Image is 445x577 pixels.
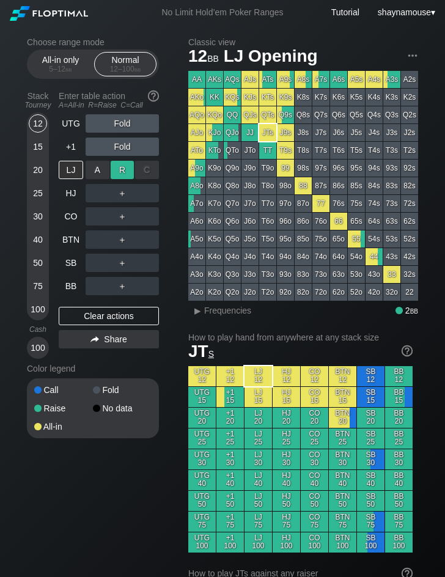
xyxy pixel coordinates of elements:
div: 72s [401,195,418,212]
div: HJ 12 [273,366,300,386]
div: 72o [312,284,329,301]
div: 52o [348,284,365,301]
div: All-in only [32,53,89,76]
div: CO 75 [301,512,328,532]
div: ＋ [86,254,159,272]
div: 94o [277,248,294,265]
div: 100 [29,339,47,357]
div: J8o [241,177,259,194]
div: 75 [29,277,47,295]
div: J5o [241,230,259,248]
div: HJ [59,184,83,202]
div: BB [59,277,83,295]
div: Stack [22,86,54,114]
div: 73o [312,266,329,283]
div: A4s [366,71,383,88]
div: 99 [277,160,294,177]
div: 76s [330,195,347,212]
div: 83o [295,266,312,283]
span: bb [207,51,219,64]
div: BB 40 [385,470,413,490]
div: BTN 12 [329,366,356,386]
div: CO 30 [301,449,328,469]
div: 25 [29,184,47,202]
div: C [135,161,159,179]
div: UTG 20 [188,408,216,428]
div: BTN 20 [329,408,356,428]
div: CO 40 [301,470,328,490]
div: A5s [348,71,365,88]
div: Q2s [401,106,418,123]
div: SB 25 [357,428,384,449]
div: Q5s [348,106,365,123]
div: 20 [29,161,47,179]
div: 55 [348,230,365,248]
div: UTG 40 [188,470,216,490]
div: 82s [401,177,418,194]
div: 96o [277,213,294,230]
div: J3s [383,124,400,141]
div: No data [93,404,152,413]
div: K3s [383,89,400,106]
div: HJ 20 [273,408,300,428]
div: Q7o [224,195,241,212]
div: +1 15 [216,387,244,407]
div: 94s [366,160,383,177]
img: Floptimal logo [10,6,88,21]
div: Q8o [224,177,241,194]
div: K3o [206,266,223,283]
div: R [111,161,134,179]
div: Fold [86,138,159,156]
div: ▾ [375,6,437,19]
div: 87o [295,195,312,212]
div: CO 12 [301,366,328,386]
div: 30 [29,207,47,226]
div: J6s [330,124,347,141]
div: K4s [366,89,383,106]
div: 64o [330,248,347,265]
div: ＋ [86,207,159,226]
div: T7s [312,142,329,159]
div: 66 [330,213,347,230]
h2: Choose range mode [27,37,159,47]
h2: How to play hand from anywhere at any stack size [188,333,413,342]
div: AA [188,71,205,88]
div: AQs [224,71,241,88]
div: Q7s [312,106,329,123]
div: J3o [241,266,259,283]
div: ATo [188,142,205,159]
div: LJ 50 [245,491,272,511]
div: LJ 75 [245,512,272,532]
h2: Classic view [188,37,418,47]
div: 54s [366,230,383,248]
div: 32s [401,266,418,283]
div: SB 50 [357,491,384,511]
div: 53o [348,266,365,283]
div: 43o [366,266,383,283]
div: ＋ [86,230,159,249]
div: K6o [206,213,223,230]
div: JTs [259,124,276,141]
div: BTN 40 [329,470,356,490]
div: BTN 25 [329,428,356,449]
div: 43s [383,248,400,265]
span: LJ Opening [222,47,320,67]
div: ＋ [86,277,159,295]
span: shaynamouse [378,7,431,17]
div: AJo [188,124,205,141]
div: BB 12 [385,366,413,386]
div: T2s [401,142,418,159]
div: A2s [401,71,418,88]
div: KK [206,89,223,106]
span: bb [134,65,141,73]
div: 32o [383,284,400,301]
div: A8o [188,177,205,194]
div: T8s [295,142,312,159]
div: A3s [383,71,400,88]
div: 76o [312,213,329,230]
div: 12 [29,114,47,133]
div: Q9s [277,106,294,123]
div: KJo [206,124,223,141]
div: 88 [295,177,312,194]
div: +1 30 [216,449,244,469]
